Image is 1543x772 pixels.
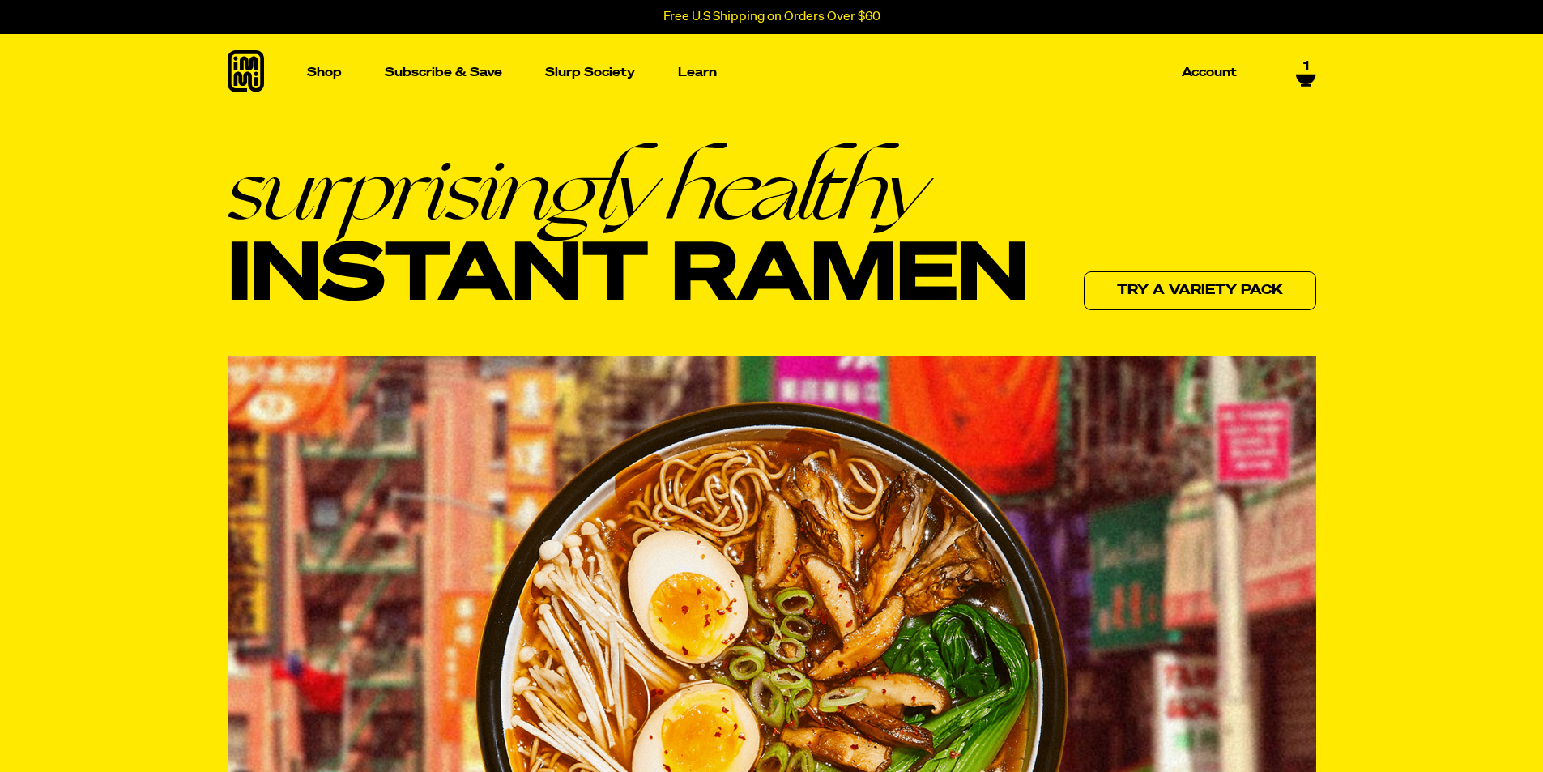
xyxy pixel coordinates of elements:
p: Learn [678,66,717,79]
p: Account [1182,66,1237,79]
span: 1 [1303,59,1309,74]
a: Subscribe & Save [378,60,509,85]
p: Free U.S Shipping on Orders Over $60 [663,10,880,24]
p: Slurp Society [545,66,635,79]
a: Slurp Society [539,60,641,85]
p: Subscribe & Save [385,66,502,79]
a: Shop [301,34,348,111]
a: Account [1175,60,1243,85]
p: Shop [307,66,342,79]
a: Try a variety pack [1084,271,1316,310]
a: Learn [671,34,723,111]
em: surprisingly healthy [228,143,1028,232]
a: 1 [1296,59,1316,87]
nav: Main navigation [301,34,1243,111]
h1: Instant Ramen [228,143,1028,322]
